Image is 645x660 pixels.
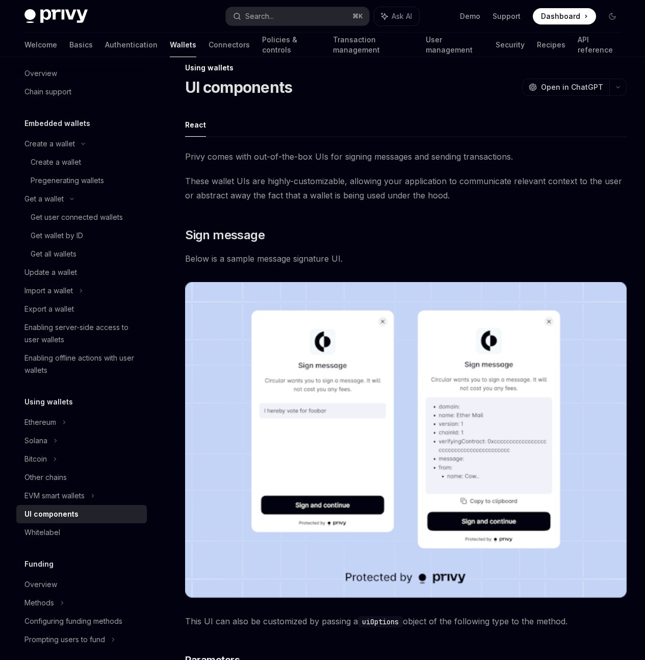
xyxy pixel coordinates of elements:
button: Ask AI [374,7,419,26]
a: Overview [16,575,147,594]
span: Privy comes with out-of-the-box UIs for signing messages and sending transactions. [185,149,627,164]
span: This UI can also be customized by passing a object of the following type to the method. [185,614,627,628]
div: Update a wallet [24,266,77,278]
a: Create a wallet [16,153,147,171]
h5: Embedded wallets [24,117,90,130]
a: Get wallet by ID [16,226,147,245]
div: Solana [24,435,47,447]
a: Overview [16,64,147,83]
div: Create a wallet [24,138,75,150]
a: Security [496,33,525,57]
h1: UI components [185,78,292,96]
div: Get wallet by ID [31,230,83,242]
a: Export a wallet [16,300,147,318]
div: Chain support [24,86,71,98]
div: Whitelabel [24,526,60,539]
code: uiOptions [358,616,403,627]
div: Overview [24,67,57,80]
div: Bitcoin [24,453,47,465]
div: Export a wallet [24,303,74,315]
span: Open in ChatGPT [541,82,603,92]
a: Transaction management [333,33,414,57]
div: Ethereum [24,416,56,428]
div: Configuring funding methods [24,615,122,627]
a: Welcome [24,33,57,57]
div: Enabling offline actions with user wallets [24,352,141,376]
a: Recipes [537,33,565,57]
a: Get user connected wallets [16,208,147,226]
a: Authentication [105,33,158,57]
button: Open in ChatGPT [522,79,609,96]
a: Other chains [16,468,147,487]
span: ⌘ K [352,12,363,20]
a: Enabling offline actions with user wallets [16,349,147,379]
div: EVM smart wallets [24,490,85,502]
div: Search... [245,10,274,22]
a: UI components [16,505,147,523]
div: Get user connected wallets [31,211,123,223]
a: Policies & controls [262,33,321,57]
div: Import a wallet [24,285,73,297]
div: Create a wallet [31,156,81,168]
button: React [185,113,206,137]
span: Sign message [185,227,265,243]
a: Get all wallets [16,245,147,263]
div: Overview [24,578,57,591]
button: Search...⌘K [226,7,369,26]
a: Demo [460,11,480,21]
a: Update a wallet [16,263,147,282]
span: These wallet UIs are highly-customizable, allowing your application to communicate relevant conte... [185,174,627,202]
div: Using wallets [185,63,627,73]
button: Toggle dark mode [604,8,621,24]
a: Support [493,11,521,21]
div: Get a wallet [24,193,64,205]
a: API reference [578,33,621,57]
h5: Using wallets [24,396,73,408]
a: Configuring funding methods [16,612,147,630]
a: Basics [69,33,93,57]
img: images/Sign.png [185,282,627,598]
div: Methods [24,597,54,609]
a: Chain support [16,83,147,101]
a: Connectors [209,33,250,57]
a: Enabling server-side access to user wallets [16,318,147,349]
div: UI components [24,508,79,520]
div: Prompting users to fund [24,633,105,646]
a: Whitelabel [16,523,147,542]
a: Dashboard [533,8,596,24]
span: Below is a sample message signature UI. [185,251,627,266]
span: Ask AI [392,11,412,21]
div: Other chains [24,471,67,484]
a: Wallets [170,33,196,57]
img: dark logo [24,9,88,23]
div: Enabling server-side access to user wallets [24,321,141,346]
span: Dashboard [541,11,580,21]
h5: Funding [24,558,54,570]
a: User management [426,33,483,57]
div: Get all wallets [31,248,76,260]
div: Pregenerating wallets [31,174,104,187]
a: Pregenerating wallets [16,171,147,190]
